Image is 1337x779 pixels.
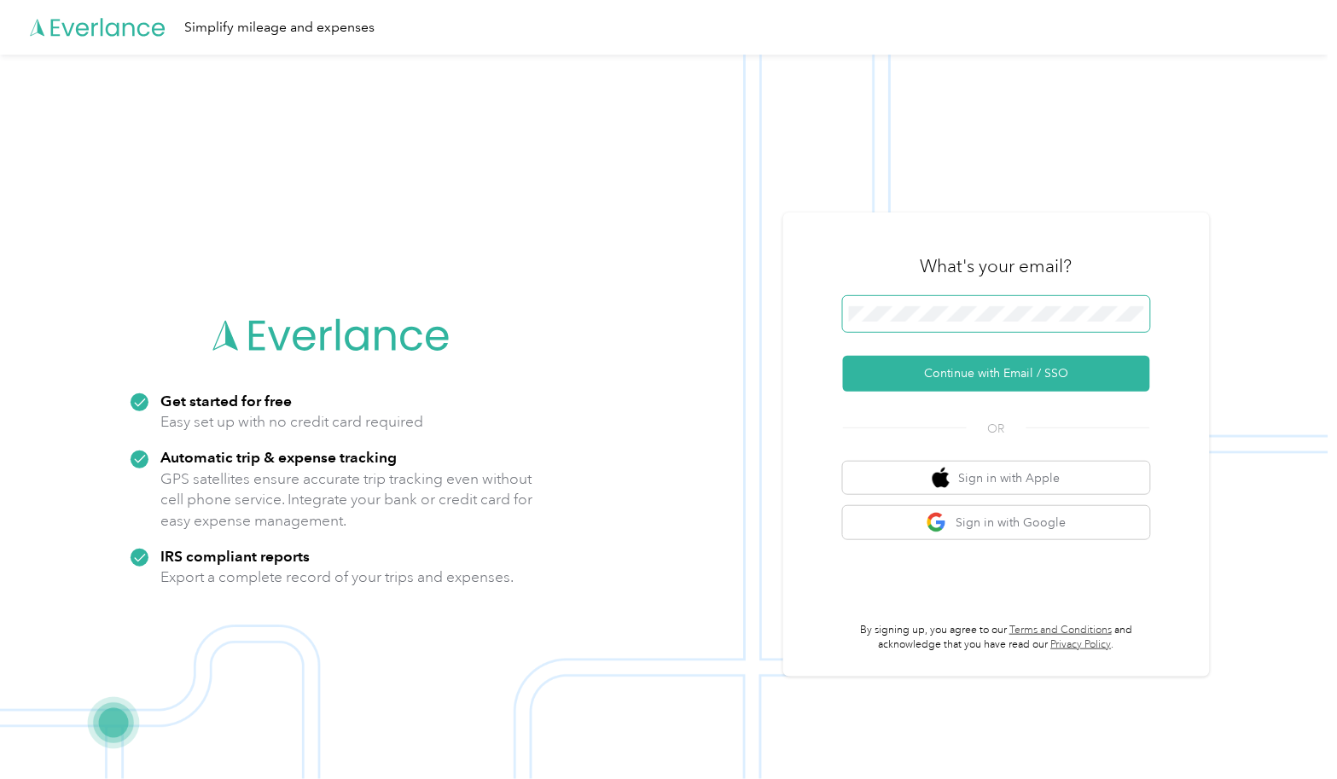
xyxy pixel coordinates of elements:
a: Terms and Conditions [1009,624,1112,637]
p: Easy set up with no credit card required [160,411,423,433]
img: apple logo [933,468,950,489]
button: google logoSign in with Google [843,506,1150,539]
strong: Get started for free [160,392,292,410]
a: Privacy Policy [1051,638,1112,651]
strong: IRS compliant reports [160,547,310,565]
button: Continue with Email / SSO [843,356,1150,392]
img: google logo [927,512,948,533]
p: GPS satellites ensure accurate trip tracking even without cell phone service. Integrate your bank... [160,468,533,532]
button: apple logoSign in with Apple [843,462,1150,495]
strong: Automatic trip & expense tracking [160,448,397,466]
div: Simplify mileage and expenses [184,17,375,38]
span: OR [967,420,1026,438]
p: Export a complete record of your trips and expenses. [160,567,514,588]
h3: What's your email? [921,254,1073,278]
p: By signing up, you agree to our and acknowledge that you have read our . [843,623,1150,653]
